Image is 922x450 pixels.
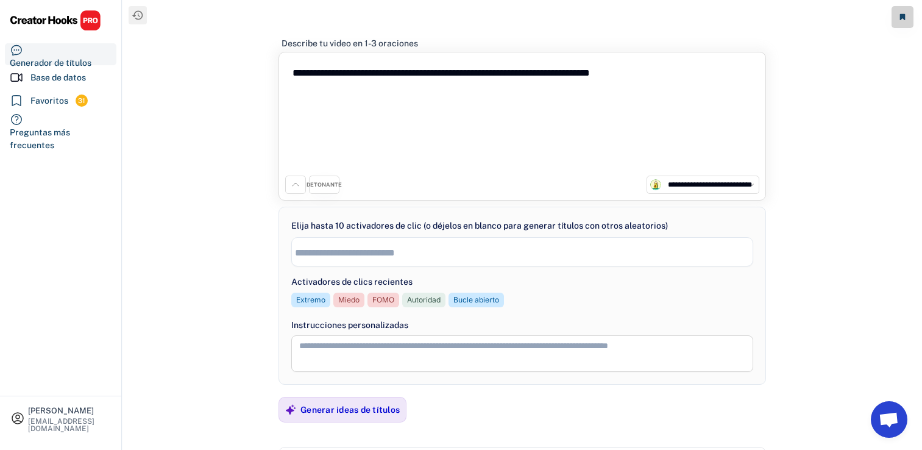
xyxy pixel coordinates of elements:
img: CHPRO%20Logo.svg [10,10,101,31]
div: [PERSON_NAME] [28,407,111,415]
a: Chat abierto [871,401,907,438]
div: Generar ideas de títulos [300,404,400,415]
div: Favoritos [30,95,68,107]
div: [EMAIL_ADDRESS][DOMAIN_NAME] [28,418,111,432]
div: Activadores de clics recientes [291,276,413,288]
div: Preguntas más frecuentes [10,126,112,152]
div: Instrucciones personalizadas [291,319,753,332]
div: FOMO [372,295,394,305]
div: Extremo [296,295,325,305]
div: DETONANTE [307,181,342,189]
img: channels4_profile.jpg [650,179,661,190]
div: Autoridad [407,295,441,305]
div: Base de datos [30,71,86,84]
div: Elija hasta 10 activadores de clic (o déjelos en blanco para generar títulos con otros aleatorios) [291,220,668,232]
div: Generador de títulos [10,57,91,70]
div: Miedo [338,295,360,305]
div: 31 [76,96,88,106]
div: Bucle abierto [453,295,499,305]
div: Describe tu video en 1-3 oraciones [282,38,418,49]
